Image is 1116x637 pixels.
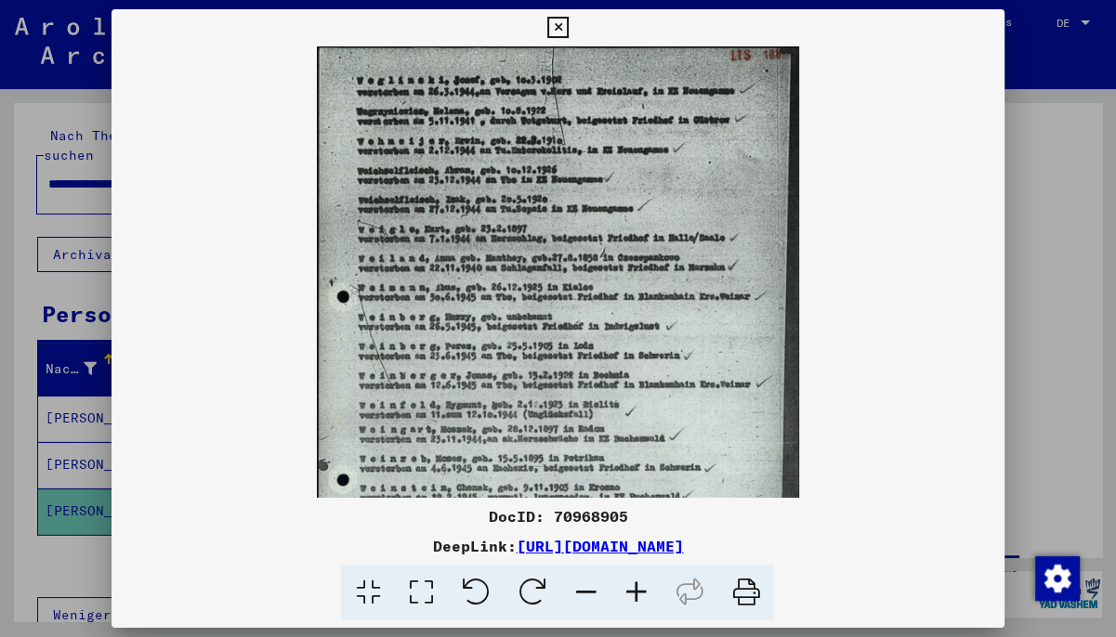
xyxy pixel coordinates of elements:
[112,535,1004,557] div: DeepLink:
[112,505,1004,527] div: DocID: 70968905
[1035,556,1080,601] img: Zustimmung ändern
[516,537,683,555] a: [URL][DOMAIN_NAME]
[1034,555,1079,600] div: Zustimmung ändern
